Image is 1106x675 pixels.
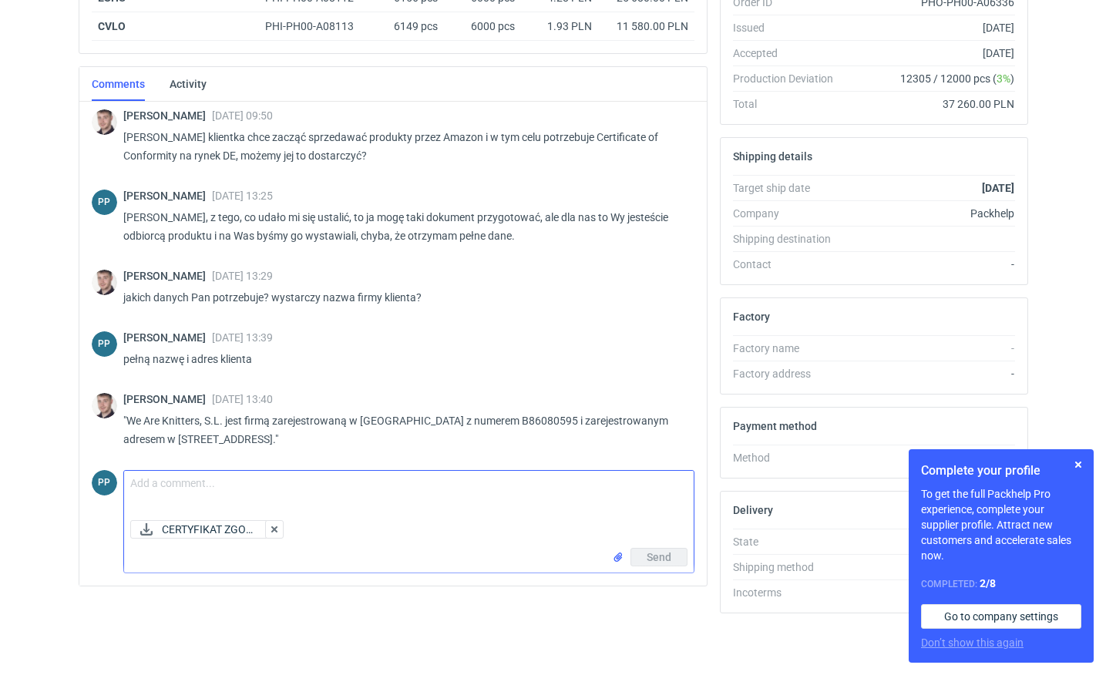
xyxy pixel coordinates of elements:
[997,72,1010,85] span: 3%
[92,190,117,215] figcaption: PP
[733,45,845,61] div: Accepted
[1069,455,1088,474] button: Skip for now
[604,18,688,34] div: 11 580.00 PLN
[733,341,845,356] div: Factory name
[375,12,444,41] div: 6149 pcs
[647,552,671,562] span: Send
[845,559,1015,575] div: Pickup
[733,585,845,600] div: Incoterms
[845,96,1015,112] div: 37 260.00 PLN
[900,71,1014,86] span: 12305 / 12000 pcs ( )
[130,520,268,539] button: CERTYFIKAT ZGOD...
[123,411,682,448] p: "We Are Knitters, S.L. jest firmą zarejestrowaną w [GEOGRAPHIC_DATA] z numerem B86080595 i zareje...
[92,331,117,357] div: Paweł Puch
[92,190,117,215] div: Paweł Puch
[92,393,117,418] img: Maciej Sikora
[980,577,996,589] strong: 2 / 8
[123,331,212,344] span: [PERSON_NAME]
[123,109,212,122] span: [PERSON_NAME]
[733,180,845,196] div: Target ship date
[92,109,117,135] img: Maciej Sikora
[212,109,273,122] span: [DATE] 09:50
[212,270,273,282] span: [DATE] 13:29
[123,190,212,202] span: [PERSON_NAME]
[845,45,1015,61] div: [DATE]
[630,548,687,566] button: Send
[845,20,1015,35] div: [DATE]
[92,270,117,295] img: Maciej Sikora
[212,190,273,202] span: [DATE] 13:25
[265,18,368,34] div: PHI-PH00-A08113
[733,504,773,516] h2: Delivery
[98,20,126,32] a: CVLO
[733,231,845,247] div: Shipping destination
[444,12,521,41] div: 6000 pcs
[733,206,845,221] div: Company
[982,182,1014,194] strong: [DATE]
[92,331,117,357] figcaption: PP
[733,96,845,112] div: Total
[123,350,682,368] p: pełną nazwę i adres klienta
[845,341,1015,356] div: -
[733,311,770,323] h2: Factory
[733,366,845,381] div: Factory address
[733,150,812,163] h2: Shipping details
[123,128,682,165] p: [PERSON_NAME] klientka chce zacząć sprzedawać produkty przez Amazon i w tym celu potrzebuje Certi...
[123,208,682,245] p: [PERSON_NAME], z tego, co udało mi się ustalić, to ja mogę taki dokument przygotować, ale dla nas...
[921,462,1081,480] h1: Complete your profile
[527,18,592,34] div: 1.93 PLN
[130,520,268,539] div: CERTYFIKAT ZGODNOŚCI.pdf
[92,67,145,101] a: Comments
[212,331,273,344] span: [DATE] 13:39
[733,20,845,35] div: Issued
[162,521,255,538] span: CERTYFIKAT ZGOD...
[845,206,1015,221] div: Packhelp
[845,366,1015,381] div: -
[733,534,845,549] div: State
[921,576,1081,592] div: Completed:
[733,71,845,86] div: Production Deviation
[733,559,845,575] div: Shipping method
[92,470,117,495] div: Paweł Puch
[845,450,1015,465] div: -
[733,420,817,432] h2: Payment method
[733,450,845,465] div: Method
[123,270,212,282] span: [PERSON_NAME]
[123,288,682,307] p: jakich danych Pan potrzebuje? wystarczy nazwa firmy klienta?
[92,470,117,495] figcaption: PP
[845,534,1015,549] div: Shipped
[845,257,1015,272] div: -
[123,393,212,405] span: [PERSON_NAME]
[921,635,1024,650] button: Don’t show this again
[733,257,845,272] div: Contact
[212,393,273,405] span: [DATE] 13:40
[170,67,207,101] a: Activity
[921,604,1081,629] a: Go to company settings
[921,486,1081,563] p: To get the full Packhelp Pro experience, complete your supplier profile. Attract new customers an...
[845,585,1015,600] div: -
